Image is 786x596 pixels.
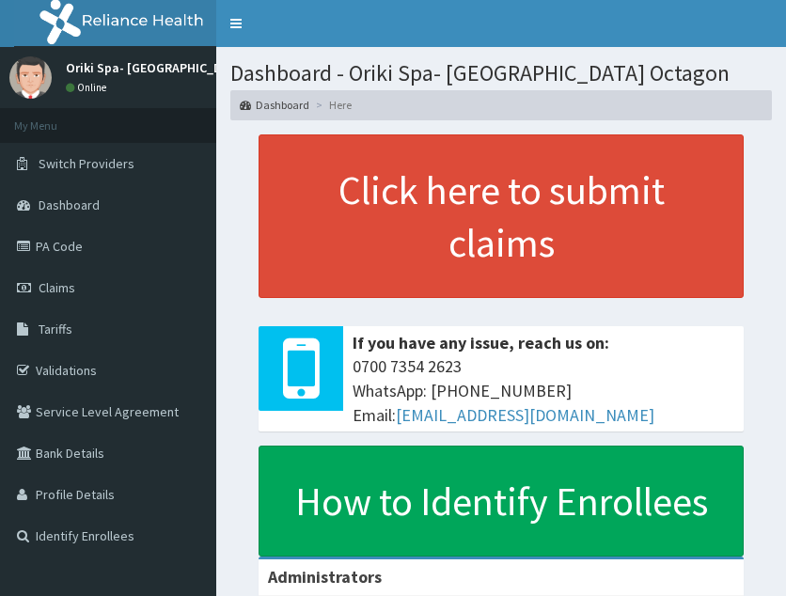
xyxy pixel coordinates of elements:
[259,446,744,557] a: How to Identify Enrollees
[39,155,134,172] span: Switch Providers
[39,321,72,337] span: Tariffs
[9,56,52,99] img: User Image
[66,61,248,74] p: Oriki Spa- [GEOGRAPHIC_DATA]
[230,61,772,86] h1: Dashboard - Oriki Spa- [GEOGRAPHIC_DATA] Octagon
[259,134,744,298] a: Click here to submit claims
[353,332,609,353] b: If you have any issue, reach us on:
[353,354,734,427] span: 0700 7354 2623 WhatsApp: [PHONE_NUMBER] Email:
[311,97,352,113] li: Here
[39,196,100,213] span: Dashboard
[268,566,382,588] b: Administrators
[66,81,111,94] a: Online
[396,404,654,426] a: [EMAIL_ADDRESS][DOMAIN_NAME]
[39,279,75,296] span: Claims
[240,97,309,113] a: Dashboard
